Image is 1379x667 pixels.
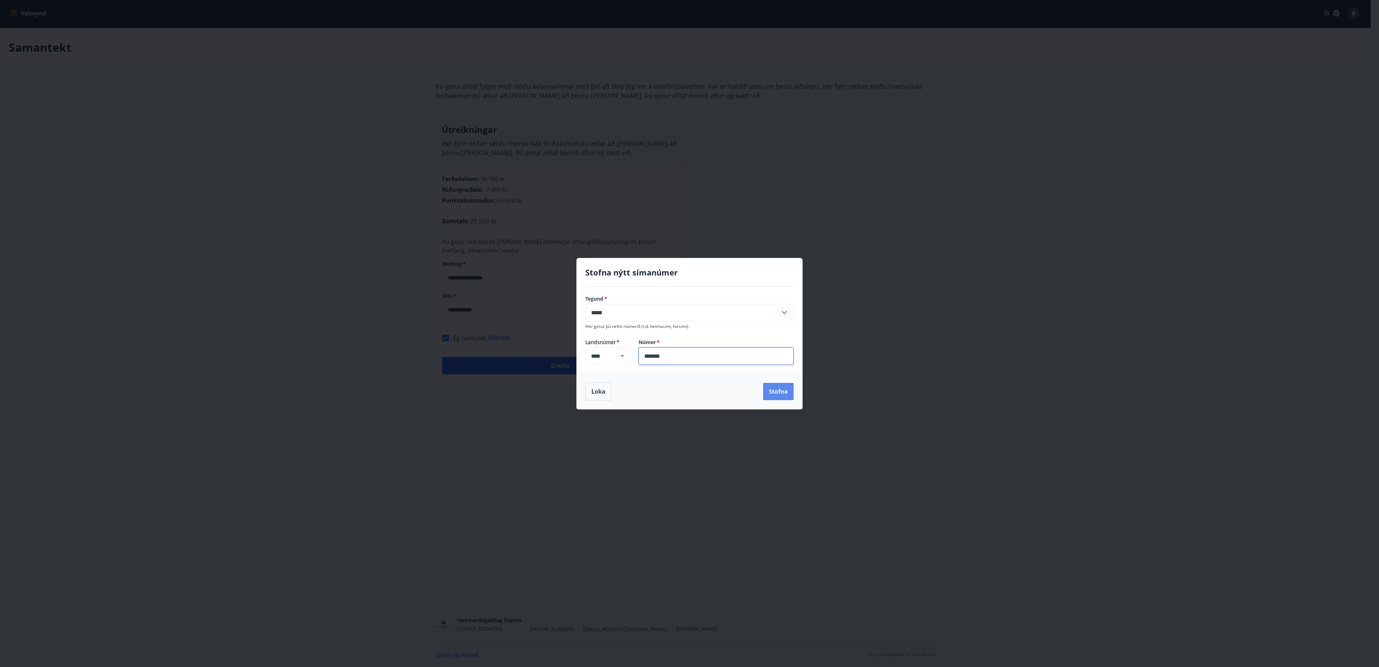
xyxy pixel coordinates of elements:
label: Tegund [585,295,794,302]
button: Open [617,351,627,361]
label: Númer [639,339,794,346]
button: Loka [585,383,612,400]
span: Landsnúmer [585,339,630,346]
span: Hér getur þú nefnt númerið (t.d. heimasími, farsími) [585,323,688,329]
h4: Stofna nýtt símanúmer [585,267,794,278]
button: Stofna [763,383,794,400]
div: Númer [639,347,794,365]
